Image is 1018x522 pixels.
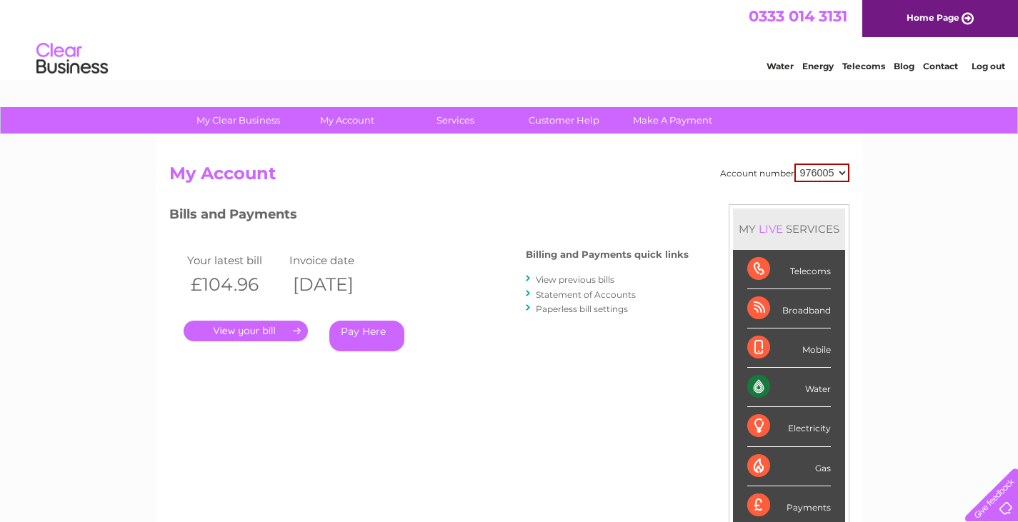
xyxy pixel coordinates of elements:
h4: Billing and Payments quick links [526,249,689,260]
td: Invoice date [286,251,389,270]
a: Contact [923,61,958,71]
a: View previous bills [536,274,614,285]
div: Telecoms [747,250,831,289]
a: Services [396,107,514,134]
a: Log out [972,61,1005,71]
a: Pay Here [329,321,404,351]
a: Paperless bill settings [536,303,628,314]
div: Broadband [747,289,831,328]
div: Mobile [747,328,831,368]
div: Water [747,368,831,407]
a: My Account [288,107,406,134]
a: 0333 014 3131 [749,7,847,25]
div: Account number [720,164,849,182]
td: Your latest bill [184,251,286,270]
a: Telecoms [842,61,885,71]
a: Statement of Accounts [536,289,636,300]
img: logo.png [36,37,109,81]
a: . [184,321,308,341]
a: My Clear Business [179,107,297,134]
div: Gas [747,447,831,486]
h2: My Account [169,164,849,191]
a: Blog [894,61,914,71]
div: MY SERVICES [733,209,845,249]
th: £104.96 [184,270,286,299]
div: LIVE [756,222,786,236]
th: [DATE] [286,270,389,299]
a: Customer Help [505,107,623,134]
div: Clear Business is a trading name of Verastar Limited (registered in [GEOGRAPHIC_DATA] No. 3667643... [172,8,847,69]
h3: Bills and Payments [169,204,689,229]
a: Make A Payment [614,107,732,134]
div: Electricity [747,407,831,446]
a: Energy [802,61,834,71]
a: Water [767,61,794,71]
